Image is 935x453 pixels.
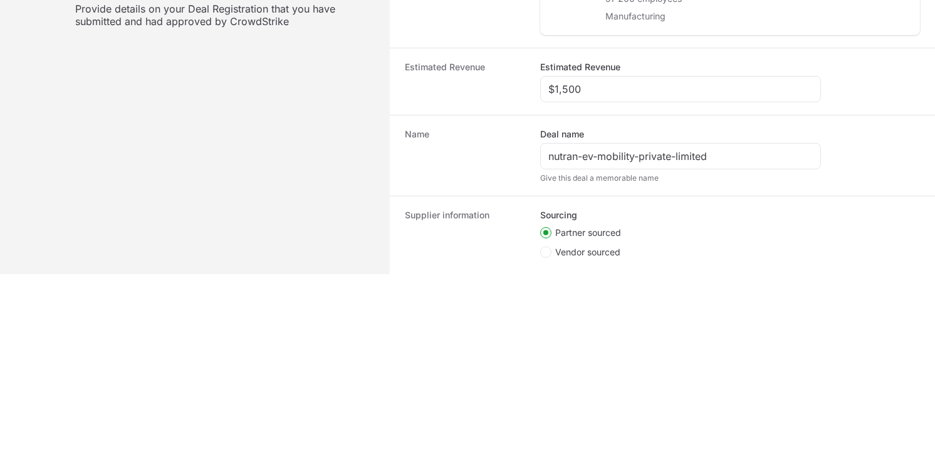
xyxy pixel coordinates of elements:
dt: Name [405,128,525,183]
span: Vendor sourced [555,246,620,258]
label: Estimated Revenue [540,61,620,73]
span: Partner sourced [555,226,621,239]
dt: Estimated Revenue [405,61,525,102]
legend: Sourcing [540,209,577,221]
dt: Supplier information [405,209,525,337]
p: Manufacturing [605,10,708,23]
label: Deal name [540,128,584,141]
div: Give this deal a memorable name [540,173,821,183]
p: Provide details on your Deal Registration that you have submitted and had approved by CrowdStrike [75,3,375,28]
input: $ [548,82,813,97]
